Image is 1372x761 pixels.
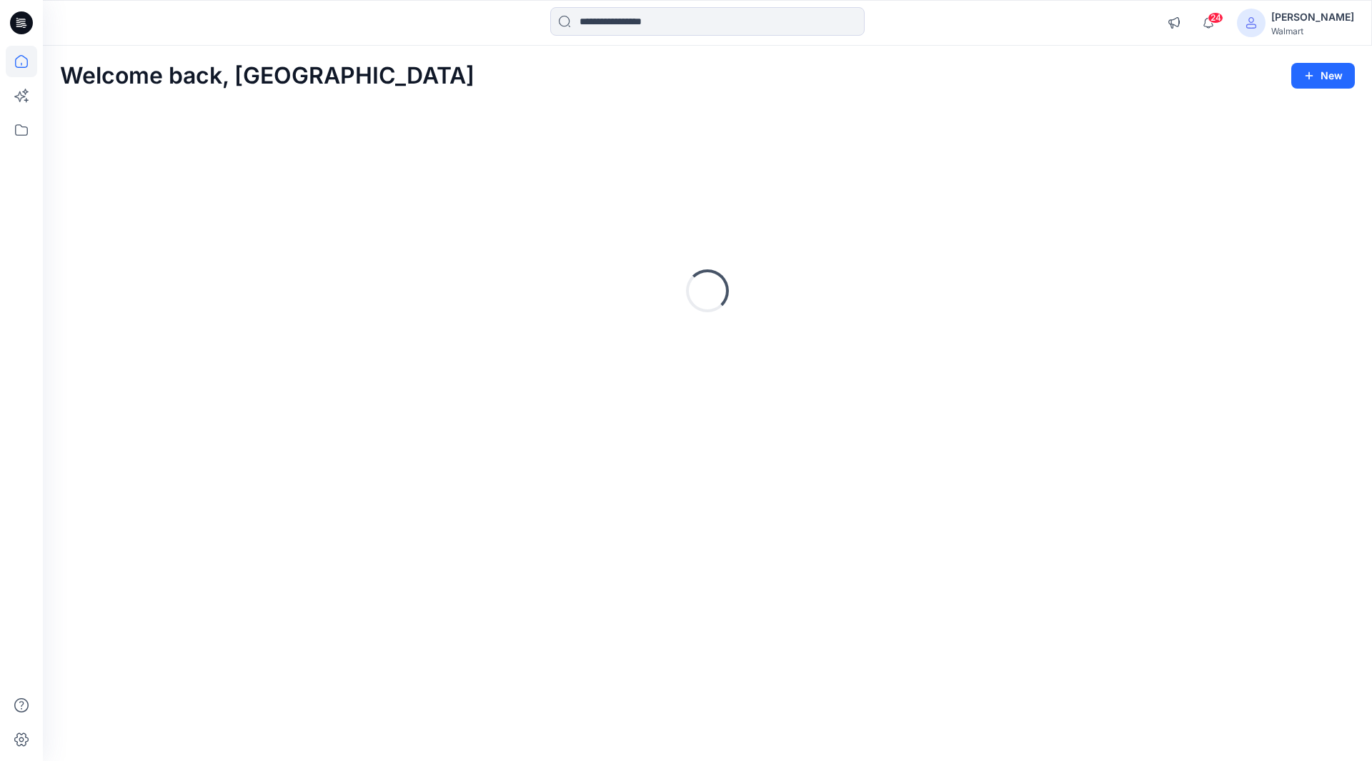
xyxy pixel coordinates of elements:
[1271,26,1354,36] div: Walmart
[1208,12,1223,24] span: 24
[60,63,474,89] h2: Welcome back, [GEOGRAPHIC_DATA]
[1291,63,1355,89] button: New
[1246,17,1257,29] svg: avatar
[1271,9,1354,26] div: [PERSON_NAME]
